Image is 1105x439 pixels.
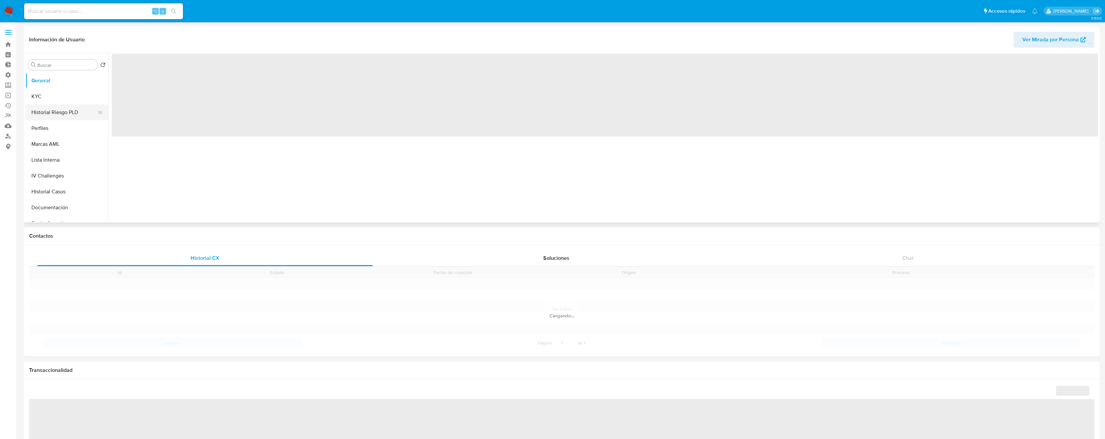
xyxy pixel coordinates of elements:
span: ‌ [112,54,1098,137]
h1: Transaccionalidad [29,367,1094,374]
span: Soluciones [543,254,569,262]
button: IV Challenges [25,168,108,184]
button: search-icon [167,7,180,16]
button: Historial Riesgo PLD [25,104,103,120]
input: Buscar usuario o caso... [24,7,183,16]
a: Notificaciones [1032,8,1038,14]
button: KYC [25,89,108,104]
p: federico.luaces@mercadolibre.com [1053,8,1091,14]
input: Buscar [37,62,95,68]
a: Salir [1093,8,1100,15]
h1: Contactos [29,233,1094,239]
span: Ver Mirada por Persona [1022,32,1079,48]
span: Chat [902,254,913,262]
button: Documentación [25,200,108,216]
button: Fecha Compliant [25,216,108,231]
h1: Información de Usuario [29,36,85,43]
span: Accesos rápidos [988,8,1025,15]
span: ⌥ [153,8,158,14]
span: ‌ [1056,386,1089,396]
button: Ver Mirada por Persona [1014,32,1094,48]
button: Historial Casos [25,184,108,200]
span: Historial CX [191,254,219,262]
button: Lista Interna [25,152,108,168]
div: Cargando... [29,312,1094,319]
button: Volver al orden por defecto [100,62,106,69]
button: Marcas AML [25,136,108,152]
span: s [162,8,164,14]
button: Perfiles [25,120,108,136]
button: General [25,73,108,89]
button: Buscar [31,62,36,67]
